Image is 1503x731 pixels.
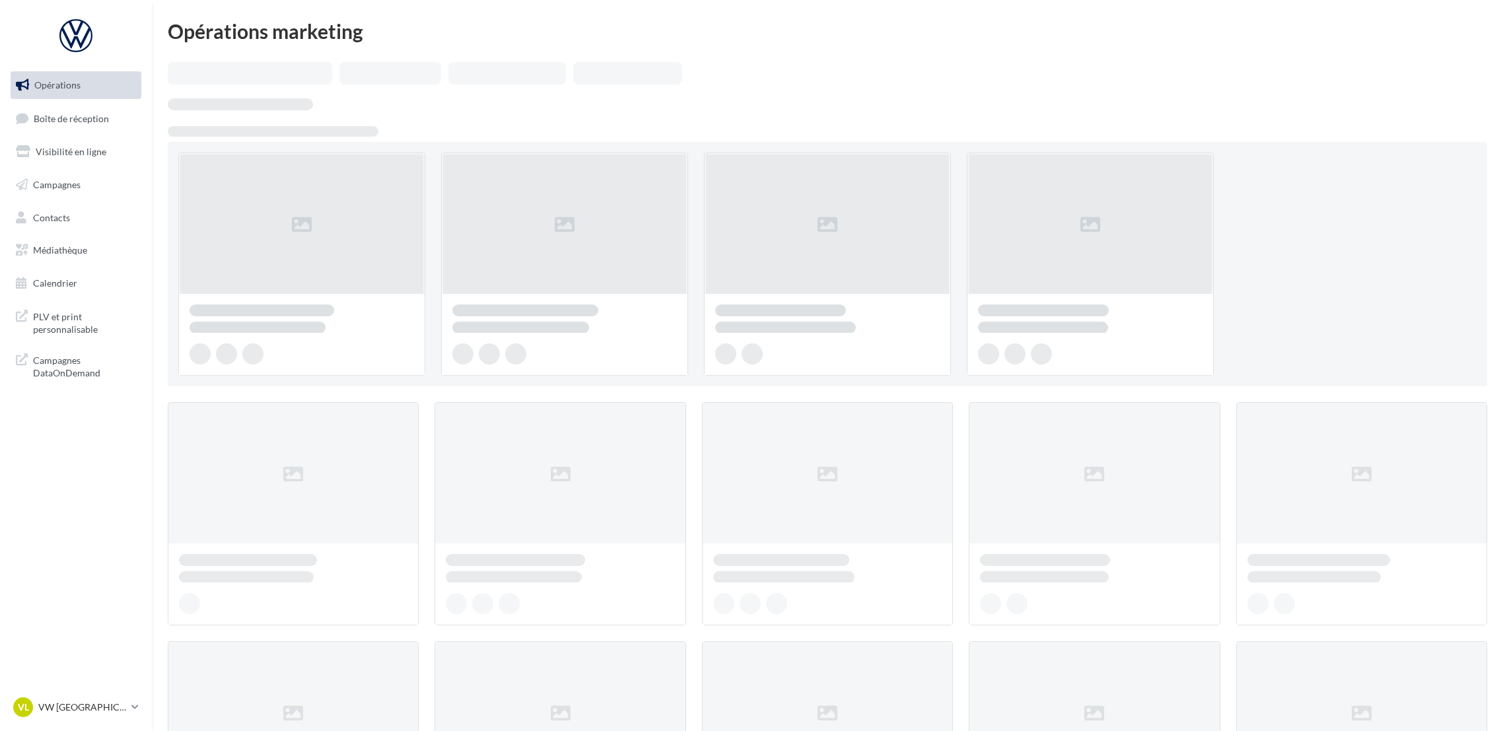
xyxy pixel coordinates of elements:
span: Visibilité en ligne [36,146,106,157]
span: Opérations [34,79,81,90]
p: VW [GEOGRAPHIC_DATA] [38,701,126,714]
span: Boîte de réception [34,112,109,123]
span: PLV et print personnalisable [33,308,136,336]
div: Opérations marketing [168,21,1487,41]
a: Campagnes [8,171,144,199]
a: Campagnes DataOnDemand [8,346,144,385]
a: Visibilité en ligne [8,138,144,166]
span: Calendrier [33,277,77,289]
a: Calendrier [8,269,144,297]
span: Médiathèque [33,244,87,256]
a: VL VW [GEOGRAPHIC_DATA] [11,695,141,720]
a: Opérations [8,71,144,99]
a: Médiathèque [8,236,144,264]
span: VL [18,701,29,714]
span: Contacts [33,211,70,223]
span: Campagnes [33,179,81,190]
a: PLV et print personnalisable [8,302,144,341]
a: Boîte de réception [8,104,144,133]
a: Contacts [8,204,144,232]
span: Campagnes DataOnDemand [33,351,136,380]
